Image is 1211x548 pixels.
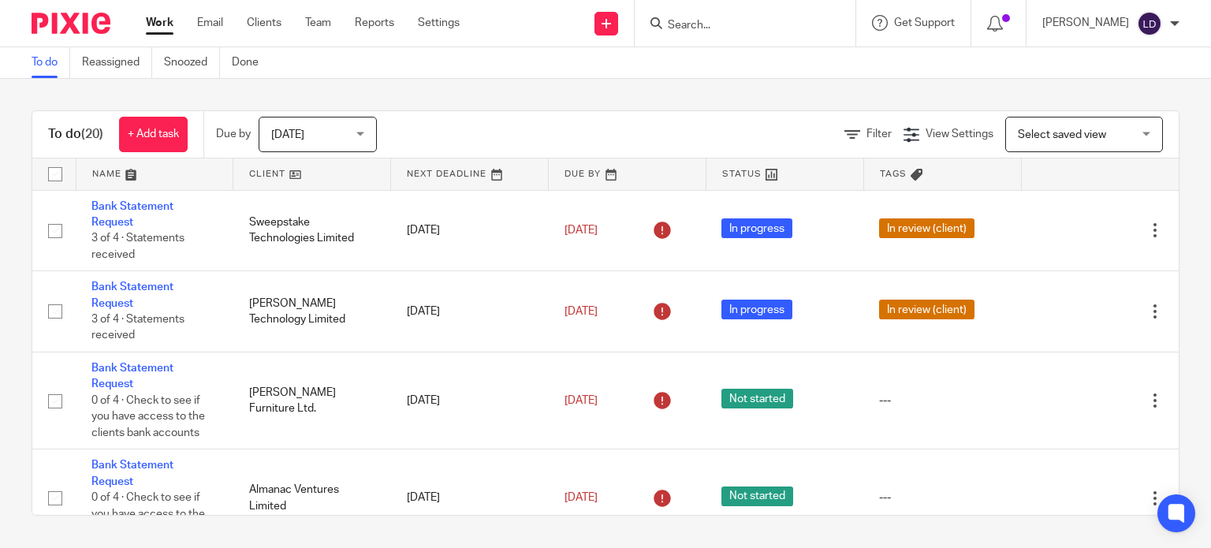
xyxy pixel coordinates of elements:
[119,117,188,152] a: + Add task
[233,190,391,271] td: Sweepstake Technologies Limited
[391,190,549,271] td: [DATE]
[233,271,391,352] td: [PERSON_NAME] Technology Limited
[233,449,391,546] td: Almanac Ventures Limited
[391,449,549,546] td: [DATE]
[91,281,173,308] a: Bank Statement Request
[879,300,974,319] span: In review (client)
[866,129,892,140] span: Filter
[82,47,152,78] a: Reassigned
[91,201,173,228] a: Bank Statement Request
[91,314,184,341] span: 3 of 4 · Statements received
[391,352,549,449] td: [DATE]
[32,13,110,34] img: Pixie
[721,389,793,408] span: Not started
[879,393,1005,408] div: ---
[197,15,223,31] a: Email
[565,225,598,236] span: [DATE]
[721,218,792,238] span: In progress
[216,126,251,142] p: Due by
[305,15,331,31] a: Team
[926,129,993,140] span: View Settings
[81,128,103,140] span: (20)
[233,352,391,449] td: [PERSON_NAME] Furniture Ltd.
[565,306,598,317] span: [DATE]
[666,19,808,33] input: Search
[146,15,173,31] a: Work
[1018,129,1106,140] span: Select saved view
[879,218,974,238] span: In review (client)
[721,486,793,506] span: Not started
[894,17,955,28] span: Get Support
[91,233,184,260] span: 3 of 4 · Statements received
[91,460,173,486] a: Bank Statement Request
[91,492,205,535] span: 0 of 4 · Check to see if you have access to the clients bank accounts
[32,47,70,78] a: To do
[48,126,103,143] h1: To do
[879,490,1005,505] div: ---
[1137,11,1162,36] img: svg%3E
[418,15,460,31] a: Settings
[247,15,281,31] a: Clients
[232,47,270,78] a: Done
[355,15,394,31] a: Reports
[1042,15,1129,31] p: [PERSON_NAME]
[391,271,549,352] td: [DATE]
[880,170,907,178] span: Tags
[271,129,304,140] span: [DATE]
[91,363,173,390] a: Bank Statement Request
[164,47,220,78] a: Snoozed
[565,492,598,503] span: [DATE]
[565,395,598,406] span: [DATE]
[91,395,205,438] span: 0 of 4 · Check to see if you have access to the clients bank accounts
[721,300,792,319] span: In progress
